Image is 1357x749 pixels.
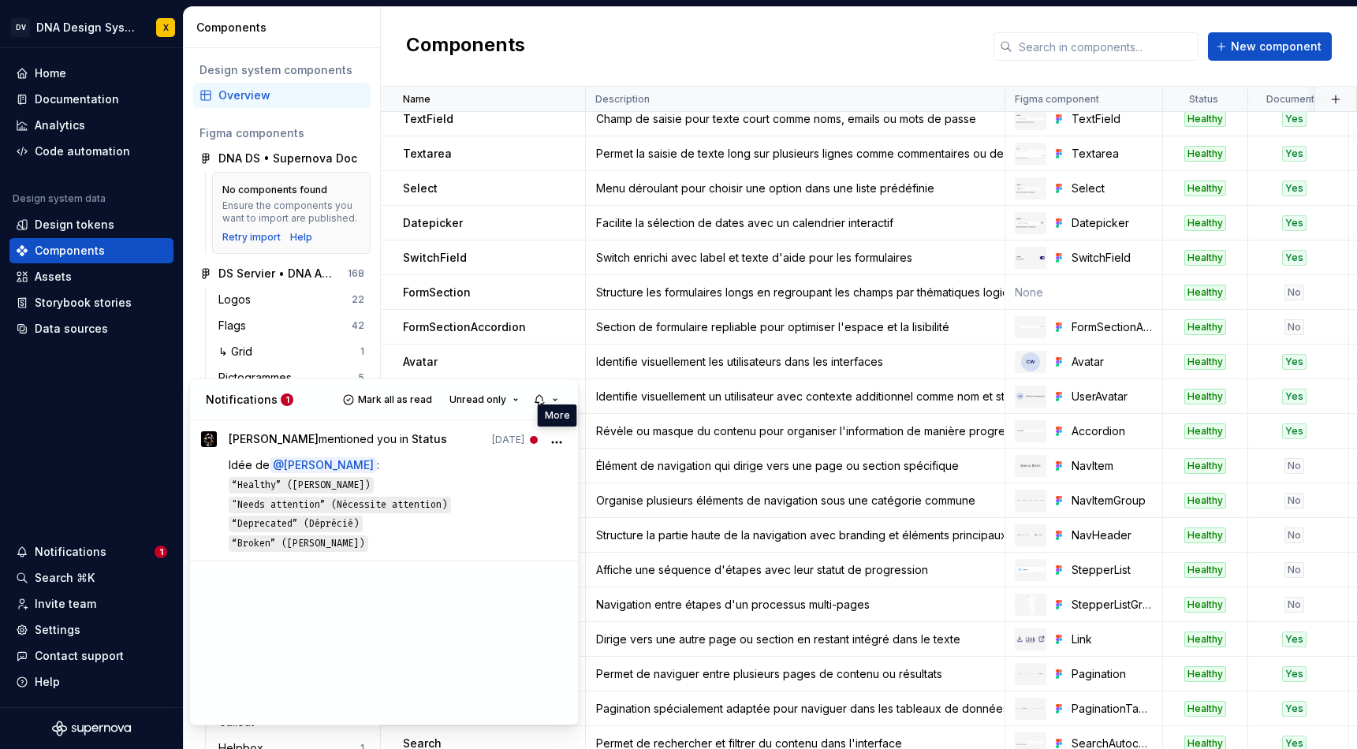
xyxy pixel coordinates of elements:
[229,432,319,445] span: [PERSON_NAME]
[338,389,439,411] button: Mark all as read
[358,393,432,406] span: Mark all as read
[201,431,217,447] img: Zack SB
[206,392,278,408] p: Notifications
[442,389,526,411] button: Unread only
[377,458,379,471] span: :
[229,516,363,532] code: “Deprecated” (Déprécié)
[229,477,375,494] code: “Healthy” ([PERSON_NAME])
[284,458,374,471] span: [PERSON_NAME]
[412,432,447,445] span: Status
[229,535,369,552] code: “Broken” ([PERSON_NAME])
[492,432,524,448] time: 9/24/2025, 11:28 AM
[281,393,293,406] span: 1
[546,431,567,453] button: More
[229,458,270,471] span: Idée de
[270,457,377,473] span: @
[229,497,452,513] code: "Needs attention” (Nécessite attention)
[449,393,506,406] span: Unread only
[229,431,447,453] span: mentioned you in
